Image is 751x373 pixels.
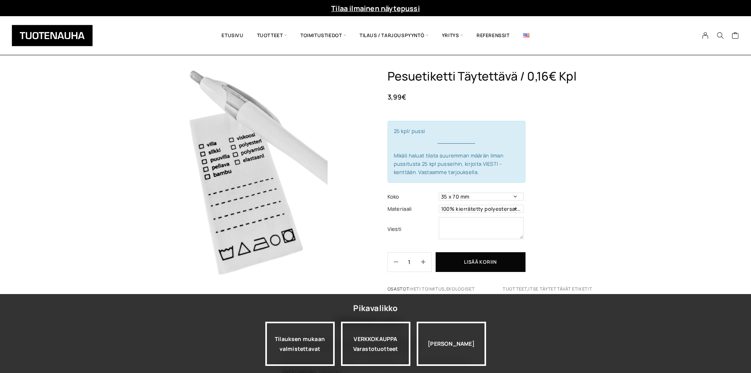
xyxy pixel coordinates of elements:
[388,92,406,101] bdi: 3,99
[12,25,93,46] img: Tuotenauha Oy
[294,22,353,49] span: Toimitustiedot
[394,127,519,176] span: 25 kpl/ pussi Mikäli haluat tilata suuremman määrän ilman pussitusta 25 kpl pusseihin, kirjoita V...
[436,252,526,272] button: Lisää koriin
[265,322,335,366] a: Tilauksen mukaan valmistettavat
[388,205,437,213] label: Materiaali
[435,22,470,49] span: Yritys
[528,286,592,292] a: Itse täytettävät etiketit
[353,22,435,49] span: Tilaus / Tarjouspyyntö
[341,322,410,366] div: VERKKOKAUPPA Varastotuotteet
[331,4,420,13] a: Tilaa ilmainen näytepussi
[417,322,486,366] div: [PERSON_NAME]
[250,22,294,49] span: Tuotteet
[410,286,445,292] a: Heti toimitus
[523,33,529,37] img: English
[341,322,410,366] a: VERKKOKAUPPAVarastotuotteet
[388,225,437,233] label: Viesti
[388,193,437,201] label: Koko
[402,92,406,101] span: €
[713,32,728,39] button: Search
[388,69,606,84] h1: Pesuetiketti Täytettävä / 0,16€ Kpl
[353,301,397,315] div: Pikavalikko
[215,22,250,49] a: Etusivu
[145,69,354,278] img: 5b17a928-fa57-4a2b-8fc2-be1ed02bae73
[698,32,713,39] a: My Account
[446,286,527,292] a: Ekologiset tuotteet
[388,286,606,299] span: Osastot: , ,
[470,22,516,49] a: Referenssit
[732,32,739,41] a: Cart
[398,253,421,272] input: Määrä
